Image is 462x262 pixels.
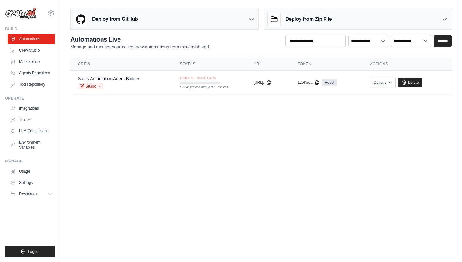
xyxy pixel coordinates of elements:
a: Delete [398,78,422,87]
button: Resources [8,189,55,199]
button: 12e8ee... [298,80,320,85]
a: Agents Repository [8,68,55,78]
div: First deploy can take up to 10 minutes [180,85,220,89]
th: Crew [70,58,173,71]
a: Integrations [8,103,55,113]
a: Environment Variables [8,137,55,152]
a: Settings [8,178,55,188]
a: Traces [8,115,55,125]
button: Options [370,78,395,87]
a: LLM Connections [8,126,55,136]
a: Studio [78,83,103,89]
div: Manage [5,159,55,164]
a: Automations [8,34,55,44]
a: Crew Studio [8,45,55,55]
a: Tool Repository [8,79,55,89]
th: Token [290,58,363,71]
th: Status [173,58,246,71]
a: Reset [322,79,337,86]
a: Usage [8,166,55,176]
a: Sales Automation Agent Builder [78,76,140,81]
h2: Automations Live [70,35,210,44]
span: Failed to Pause Crew [180,76,216,81]
img: GitHub Logo [74,13,87,26]
iframe: Chat Widget [431,232,462,262]
th: URL [246,58,290,71]
div: Build [5,26,55,31]
div: Operate [5,96,55,101]
h3: Deploy from GitHub [92,15,138,23]
th: Actions [362,58,452,71]
span: Resources [19,191,37,196]
a: Marketplace [8,57,55,67]
button: Logout [5,246,55,257]
img: Logo [5,7,36,19]
span: Logout [28,249,40,254]
h3: Deploy from Zip File [285,15,332,23]
p: Manage and monitor your active crew automations from this dashboard. [70,44,210,50]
